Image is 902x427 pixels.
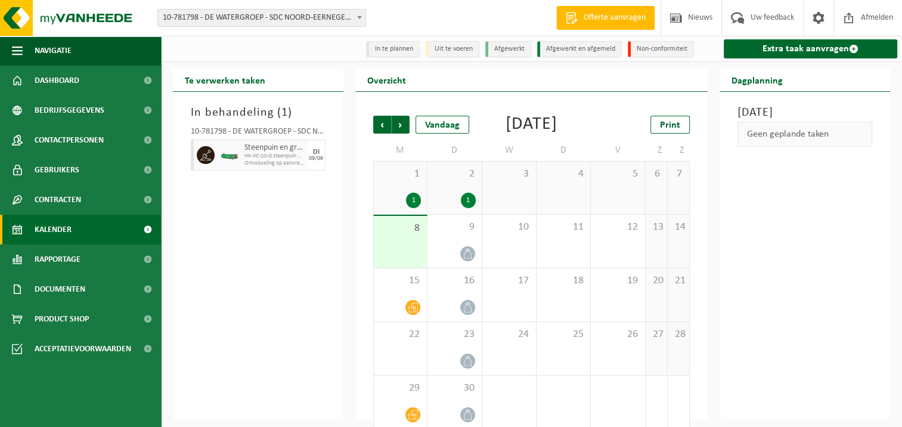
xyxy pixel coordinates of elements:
li: Uit te voeren [426,41,479,57]
span: 24 [488,328,530,341]
td: W [482,140,537,161]
span: Contactpersonen [35,125,104,155]
span: 16 [433,274,475,287]
span: 10-781798 - DE WATERGROEP - SDC NOORD-EERNEGEM - EERNEGEM [157,9,366,27]
span: Product Shop [35,304,89,334]
span: 12 [597,221,638,234]
div: DI [313,148,320,156]
div: 1 [406,193,421,208]
li: Afgewerkt [485,41,531,57]
span: 5 [597,168,638,181]
span: 10 [488,221,530,234]
span: 28 [674,328,683,341]
td: V [591,140,645,161]
a: Print [650,116,690,134]
td: Z [646,140,668,161]
span: Documenten [35,274,85,304]
li: Non-conformiteit [628,41,694,57]
span: Omwisseling op aanvraag [244,160,305,167]
div: 09/09 [309,156,323,162]
h2: Dagplanning [720,68,795,91]
span: Rapportage [35,245,80,274]
h2: Overzicht [355,68,418,91]
span: Acceptatievoorwaarden [35,334,131,364]
span: 19 [597,274,638,287]
span: 27 [652,328,661,341]
span: Dashboard [35,66,79,95]
span: 23 [433,328,475,341]
span: 6 [652,168,661,181]
span: Contracten [35,185,81,215]
h3: In behandeling ( ) [191,104,326,122]
h2: Te verwerken taken [173,68,277,91]
span: 22 [380,328,421,341]
h3: [DATE] [737,104,872,122]
span: Gebruikers [35,155,79,185]
span: 18 [543,274,584,287]
span: 8 [380,222,421,235]
span: Steenpuin en grond [244,143,305,153]
span: Kalender [35,215,72,245]
td: D [427,140,482,161]
td: D [537,140,591,161]
div: Vandaag [416,116,469,134]
span: 11 [543,221,584,234]
span: 21 [674,274,683,287]
div: [DATE] [506,116,557,134]
span: 9 [433,221,475,234]
a: Offerte aanvragen [556,6,655,30]
span: 17 [488,274,530,287]
span: Navigatie [35,36,72,66]
a: Extra taak aanvragen [724,39,897,58]
span: 1 [380,168,421,181]
span: 4 [543,168,584,181]
li: Afgewerkt en afgemeld [537,41,622,57]
span: 3 [488,168,530,181]
span: 13 [652,221,661,234]
span: Volgende [392,116,410,134]
span: Print [660,120,680,130]
span: 7 [674,168,683,181]
span: HK-XC-10-G steenpuin en grond [244,153,305,160]
span: 26 [597,328,638,341]
li: In te plannen [366,41,420,57]
span: 1 [281,107,288,119]
span: 30 [433,382,475,395]
div: 10-781798 - DE WATERGROEP - SDC NOORD-EERNEGEM - EERNEGEM [191,128,326,140]
div: Geen geplande taken [737,122,872,147]
img: HK-XC-10-GN-00 [221,151,238,160]
td: M [373,140,427,161]
span: 29 [380,382,421,395]
div: 1 [461,193,476,208]
span: 10-781798 - DE WATERGROEP - SDC NOORD-EERNEGEM - EERNEGEM [158,10,365,26]
span: Offerte aanvragen [581,12,649,24]
span: Bedrijfsgegevens [35,95,104,125]
span: 25 [543,328,584,341]
span: 15 [380,274,421,287]
span: 14 [674,221,683,234]
span: 20 [652,274,661,287]
td: Z [668,140,690,161]
span: Vorige [373,116,391,134]
span: 2 [433,168,475,181]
